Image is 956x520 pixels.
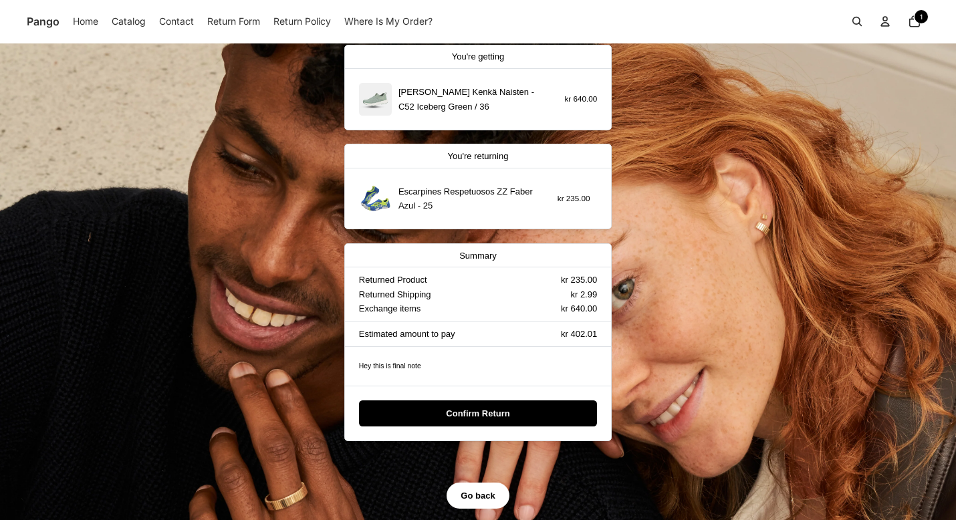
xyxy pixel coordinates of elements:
[207,13,260,29] span: Return Form
[359,301,421,315] p: Exchange items
[570,287,597,301] p: kr 2.99
[359,83,392,116] img: 0542883_C52_Halti_LesterW_main_0e4046a2-934b-42c1-8d32-30c34f8d828f.jpg
[344,7,433,36] a: Where Is My Order?
[561,301,597,315] p: kr 640.00
[159,13,194,29] span: Contact
[561,327,597,341] p: kr 402.01
[359,273,427,287] p: Returned Product
[273,13,331,29] span: Return Policy
[273,7,331,36] a: Return Policy
[398,184,551,213] p: Escarpines Respetuosos ZZ Faber Azul - 25
[447,483,510,509] button: Go back
[359,361,597,372] div: Hey this is final note
[112,13,146,29] span: Catalog
[870,7,900,36] summary: Open account menu
[359,249,597,263] p: Summary
[461,483,495,508] span: Go back
[842,7,872,36] button: Open search
[359,182,392,215] img: zapatillas-respetuosas-zz-faber-azul-kukinos.webp
[900,7,929,36] button: Open cart Total items in cart: 1
[359,149,597,163] p: You're returning
[446,401,509,426] span: Confirm Return
[344,13,433,29] span: Where Is My Order?
[558,192,590,205] p: kr 235.00
[920,13,923,20] span: 1
[73,7,98,36] a: Home
[359,287,431,301] p: Returned Shipping
[359,400,597,426] button: Confirm Return
[561,273,597,287] p: kr 235.00
[73,13,98,29] span: Home
[359,49,597,63] p: You're getting
[27,7,59,36] a: Pango
[112,7,146,36] a: Catalog
[207,7,260,36] a: Return Form
[159,7,194,36] a: Contact
[564,93,597,106] p: kr 640.00
[359,327,455,341] p: Estimated amount to pay
[27,13,59,30] span: Pango
[398,85,551,114] p: [PERSON_NAME] Kenkä Naisten - C52 Iceberg Green / 36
